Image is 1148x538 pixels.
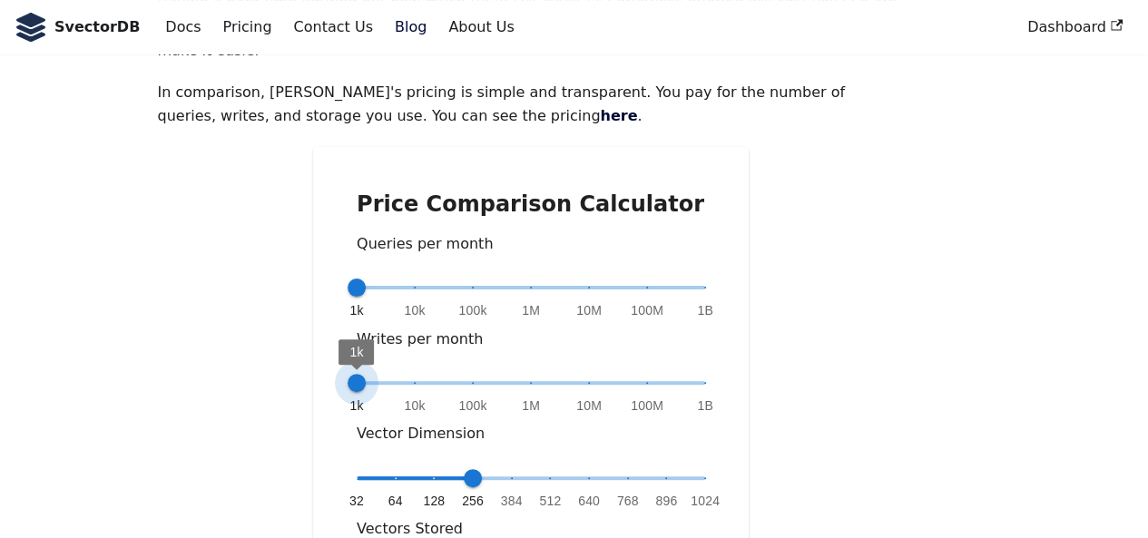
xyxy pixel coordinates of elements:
[15,13,47,42] img: SvectorDB Logo
[437,12,525,43] a: About Us
[349,345,363,359] span: 1k
[691,492,720,510] span: 1024
[578,492,600,510] span: 640
[697,301,712,319] span: 1B
[655,492,677,510] span: 896
[1016,12,1133,43] a: Dashboard
[388,492,403,510] span: 64
[458,301,486,319] span: 100k
[154,12,211,43] a: Docs
[54,15,140,39] b: SvectorDB
[282,12,383,43] a: Contact Us
[522,301,540,319] span: 1M
[349,301,363,319] span: 1k
[349,396,363,415] span: 1k
[357,328,705,351] p: Writes per month
[631,301,663,319] span: 100M
[423,492,445,510] span: 128
[458,396,486,415] span: 100k
[357,191,705,218] h2: Price Comparison Calculator
[384,12,437,43] a: Blog
[539,492,561,510] span: 512
[212,12,283,43] a: Pricing
[357,232,705,256] p: Queries per month
[501,492,523,510] span: 384
[576,396,602,415] span: 10M
[617,492,639,510] span: 768
[522,396,540,415] span: 1M
[15,13,140,42] a: SvectorDB LogoSvectorDB
[357,422,705,445] p: Vector Dimension
[697,396,712,415] span: 1B
[349,492,364,510] span: 32
[462,492,484,510] span: 256
[404,396,425,415] span: 10k
[631,396,663,415] span: 100M
[157,81,904,129] p: In comparison, [PERSON_NAME]'s pricing is simple and transparent. You pay for the number of queri...
[404,301,425,319] span: 10k
[600,107,637,124] a: here
[576,301,602,319] span: 10M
